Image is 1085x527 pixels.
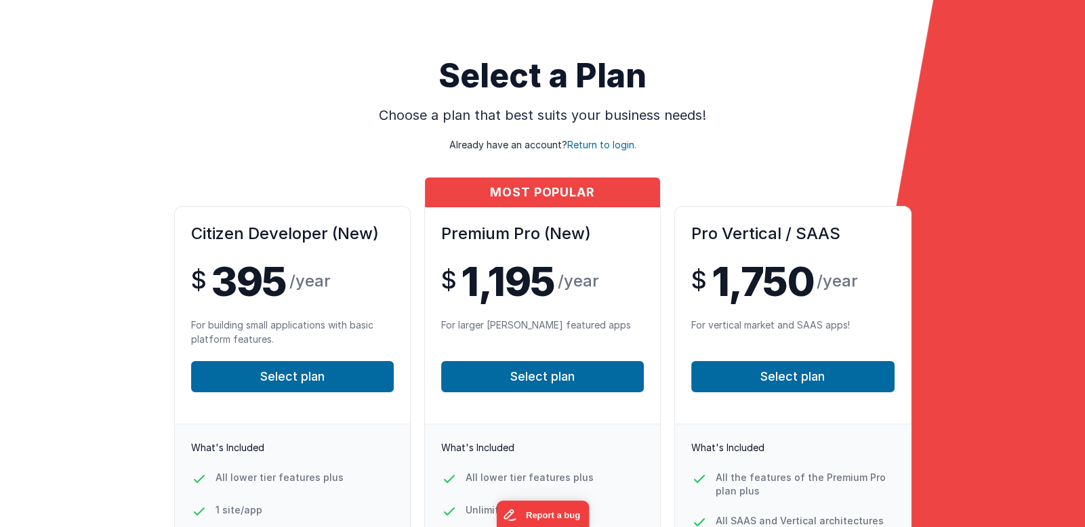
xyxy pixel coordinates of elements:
h3: Pro Vertical / SAAS [691,223,894,245]
p: What's Included [441,441,644,455]
span: Return to login. [567,139,636,150]
p: All lower tier features plus [216,471,344,484]
p: What's Included [191,441,394,455]
p: Select a Plan [22,60,1063,92]
span: $ [441,266,456,293]
span: $ [691,266,706,293]
span: $ [191,266,206,293]
button: Select plan [191,361,394,392]
span: 1,195 [461,261,555,301]
h3: Citizen Developer (New) [191,223,394,245]
p: What's Included [691,441,894,455]
p: Choose a plan that best suits your business needs! [239,106,846,125]
p: For building small applications with basic platform features. [191,318,394,345]
button: Return to login. [567,138,636,152]
p: For larger [PERSON_NAME] featured apps [441,318,644,345]
span: /year [558,270,599,292]
button: Select plan [441,361,644,392]
span: /year [817,270,858,292]
p: All the features of the Premium Pro plan plus [716,471,894,498]
p: All lower tier features plus [466,471,594,484]
p: Already have an account? [22,125,1063,152]
span: Most popular [425,177,660,207]
span: /year [289,270,331,292]
span: 395 [211,261,287,301]
p: Unlimited users [466,503,540,517]
p: For vertical market and SAAS apps! [691,318,894,345]
button: Select plan [691,361,894,392]
span: 1,750 [712,261,815,301]
p: 1 site/app [216,503,262,517]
